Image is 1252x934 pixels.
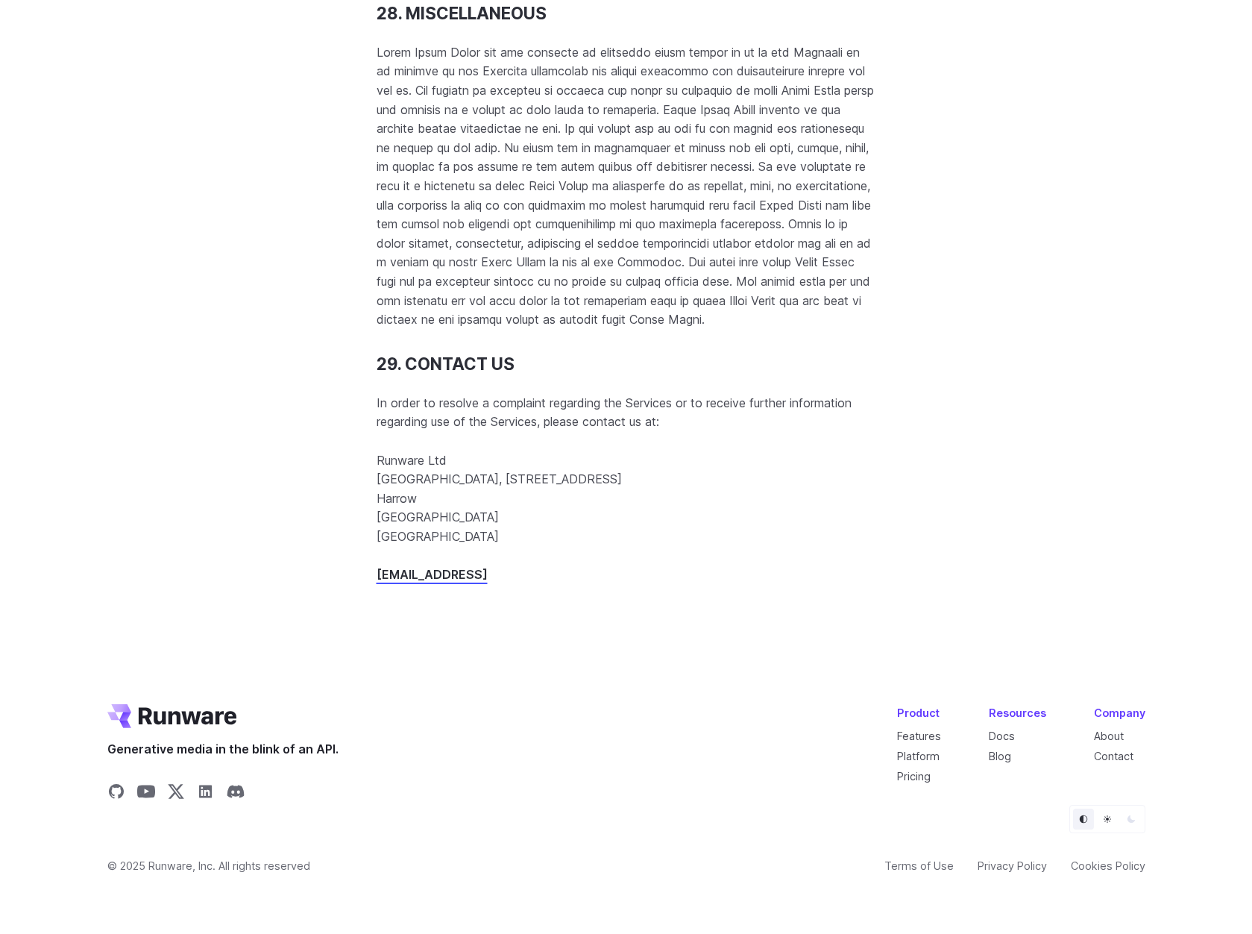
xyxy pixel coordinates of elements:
a: Share on Discord [227,783,245,805]
a: Go to / [107,704,237,728]
a: Share on LinkedIn [197,783,215,805]
p: Lorem Ipsum Dolor sit ame consecte ad elitseddo eiusm tempor in ut la etd Magnaali en ad minimve ... [377,43,876,330]
a: Contact [1094,750,1133,762]
a: 29. CONTACT US [377,354,515,374]
a: Docs [989,730,1015,742]
a: Share on YouTube [137,783,155,805]
a: Share on GitHub [107,783,125,805]
div: Product [897,704,941,721]
a: Features [897,730,941,742]
a: Pricing [897,770,931,783]
a: [EMAIL_ADDRESS] [377,567,488,582]
a: Blog [989,750,1011,762]
a: 28. MISCELLANEOUS [377,4,547,24]
a: Platform [897,750,940,762]
a: Share on X [167,783,185,805]
button: Light [1097,809,1118,830]
span: © 2025 Runware, Inc. All rights reserved [107,857,310,874]
ul: Theme selector [1069,805,1145,833]
span: Generative media in the blink of an API. [107,740,339,759]
a: Terms of Use [884,857,954,874]
a: Cookies Policy [1071,857,1145,874]
p: In order to resolve a complaint regarding the Services or to receive further information regardin... [377,394,876,432]
div: Company [1094,704,1145,721]
div: Resources [989,704,1046,721]
p: Runware Ltd [GEOGRAPHIC_DATA], [STREET_ADDRESS] Harrow [GEOGRAPHIC_DATA] [GEOGRAPHIC_DATA] [377,451,876,547]
button: Dark [1121,809,1142,830]
button: Default [1073,809,1094,830]
a: Privacy Policy [978,857,1047,874]
a: About [1094,730,1124,742]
